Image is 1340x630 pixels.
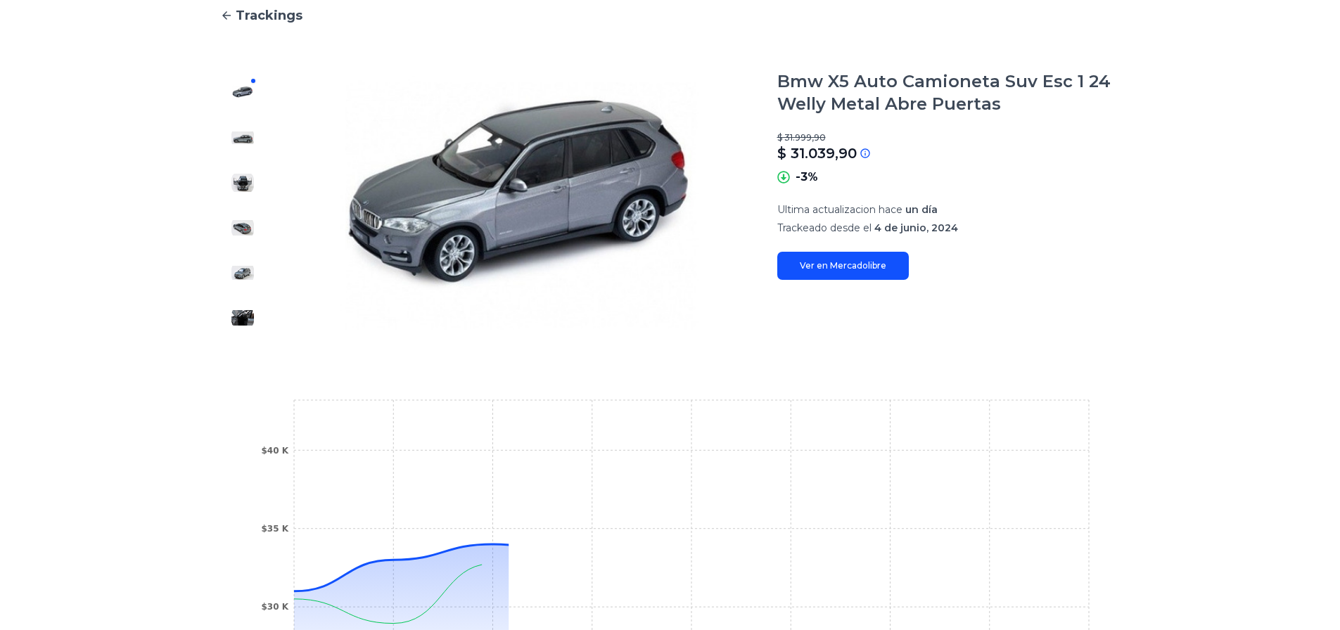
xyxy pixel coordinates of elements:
span: Trackings [236,6,302,25]
span: un día [905,203,938,216]
img: Bmw X5 Auto Camioneta Suv Esc 1 24 Welly Metal Abre Puertas [231,307,254,329]
p: -3% [796,169,818,186]
img: Bmw X5 Auto Camioneta Suv Esc 1 24 Welly Metal Abre Puertas [231,127,254,149]
span: Trackeado desde el [777,221,872,234]
h1: Bmw X5 Auto Camioneta Suv Esc 1 24 Welly Metal Abre Puertas [777,70,1121,115]
tspan: $40 K [261,446,288,456]
img: Bmw X5 Auto Camioneta Suv Esc 1 24 Welly Metal Abre Puertas [231,172,254,194]
tspan: $35 K [261,524,288,534]
img: Bmw X5 Auto Camioneta Suv Esc 1 24 Welly Metal Abre Puertas [231,262,254,284]
span: 4 de junio, 2024 [874,221,958,234]
img: Bmw X5 Auto Camioneta Suv Esc 1 24 Welly Metal Abre Puertas [293,70,749,340]
img: Bmw X5 Auto Camioneta Suv Esc 1 24 Welly Metal Abre Puertas [231,82,254,104]
tspan: $30 K [261,602,288,612]
img: Bmw X5 Auto Camioneta Suv Esc 1 24 Welly Metal Abre Puertas [231,217,254,239]
p: $ 31.999,90 [777,132,1121,143]
span: Ultima actualizacion hace [777,203,902,216]
p: $ 31.039,90 [777,143,857,163]
a: Ver en Mercadolibre [777,252,909,280]
a: Trackings [220,6,1121,25]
